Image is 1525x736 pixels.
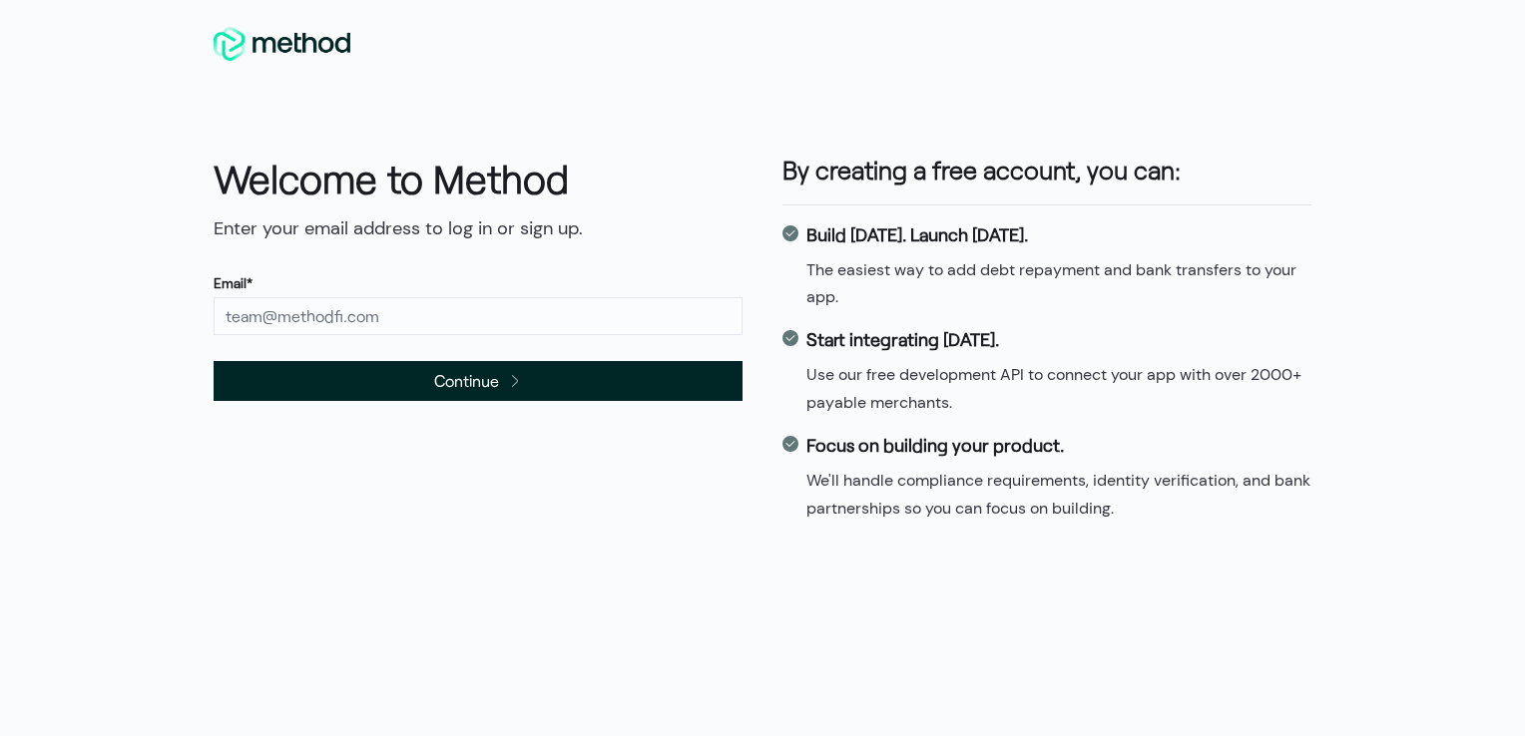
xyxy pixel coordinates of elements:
[806,221,1311,248] dt: Build [DATE]. Launch [DATE].
[806,467,1311,522] dd: We'll handle compliance requirements, identity verification, and bank partnerships so you can foc...
[434,367,499,394] span: Continue
[806,256,1311,311] dd: The easiest way to add debt repayment and bank transfers to your app.
[214,361,743,401] button: Continue
[214,152,743,206] h1: Welcome to Method
[782,152,1311,188] h3: By creating a free account, you can:
[214,297,743,335] input: team@methodfi.com
[214,215,743,242] p: Enter your email address to log in or sign up.
[806,432,1311,459] dt: Focus on building your product.
[806,326,1311,353] dt: Start integrating [DATE].
[214,274,253,292] label: Email*
[806,361,1311,416] dd: Use our free development API to connect your app with over 2000+ payable merchants.
[214,27,350,61] img: MethodFi Logo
